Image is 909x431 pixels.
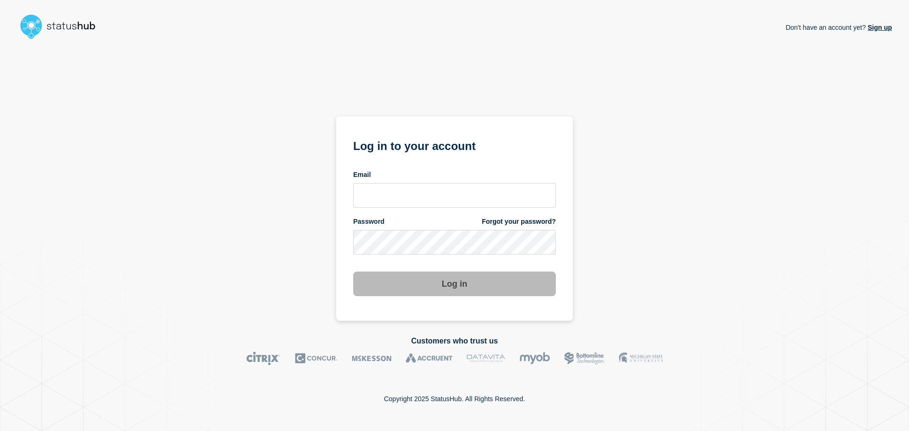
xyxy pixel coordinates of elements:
[17,11,107,42] img: StatusHub logo
[406,352,453,365] img: Accruent logo
[353,272,556,296] button: Log in
[353,217,384,226] span: Password
[295,352,338,365] img: Concur logo
[353,230,556,255] input: password input
[352,352,392,365] img: McKesson logo
[353,183,556,208] input: email input
[17,337,892,345] h2: Customers who trust us
[467,352,505,365] img: DataVita logo
[564,352,605,365] img: Bottomline logo
[246,352,281,365] img: Citrix logo
[519,352,550,365] img: myob logo
[384,395,525,403] p: Copyright 2025 StatusHub. All Rights Reserved.
[866,24,892,31] a: Sign up
[785,16,892,39] p: Don't have an account yet?
[619,352,663,365] img: MSU logo
[353,170,371,179] span: Email
[482,217,556,226] a: Forgot your password?
[353,136,556,154] h1: Log in to your account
